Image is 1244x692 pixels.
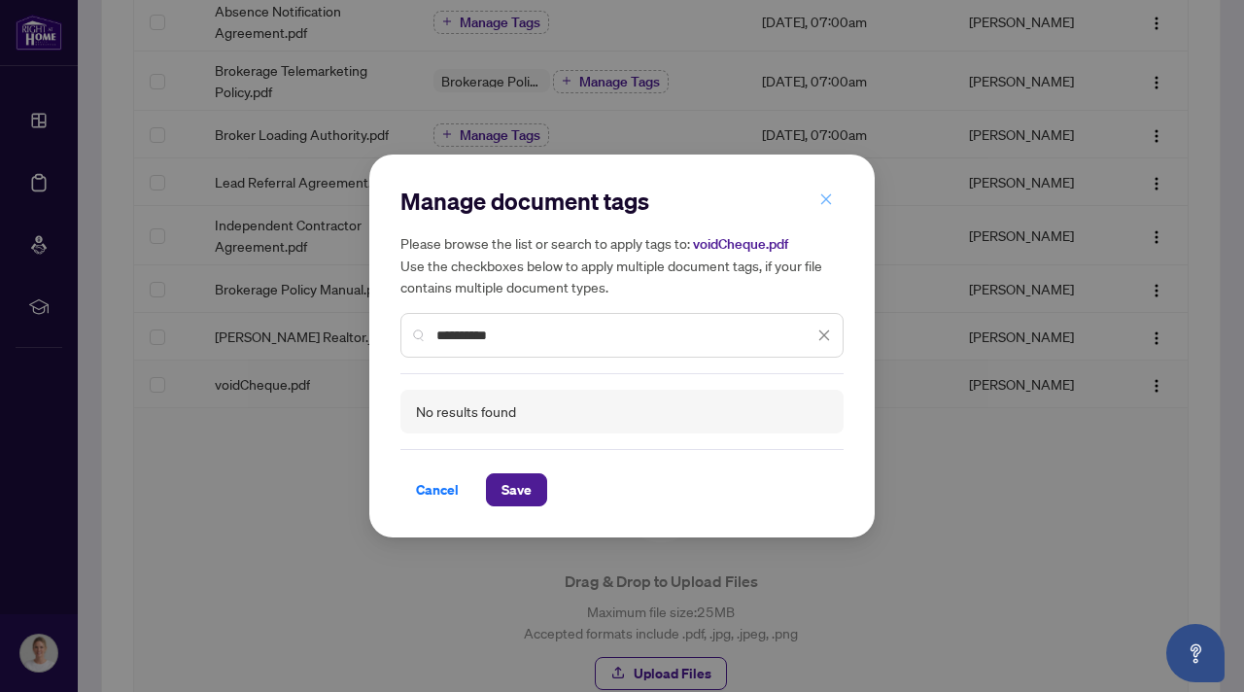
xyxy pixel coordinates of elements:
[400,232,844,297] h5: Please browse the list or search to apply tags to: Use the checkboxes below to apply multiple doc...
[486,473,547,506] button: Save
[400,473,474,506] button: Cancel
[400,186,844,217] h2: Manage document tags
[416,401,516,423] div: No results found
[1166,624,1225,682] button: Open asap
[501,474,532,505] span: Save
[693,235,788,253] span: voidCheque.pdf
[819,192,833,206] span: close
[817,329,831,342] span: close
[416,474,459,505] span: Cancel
